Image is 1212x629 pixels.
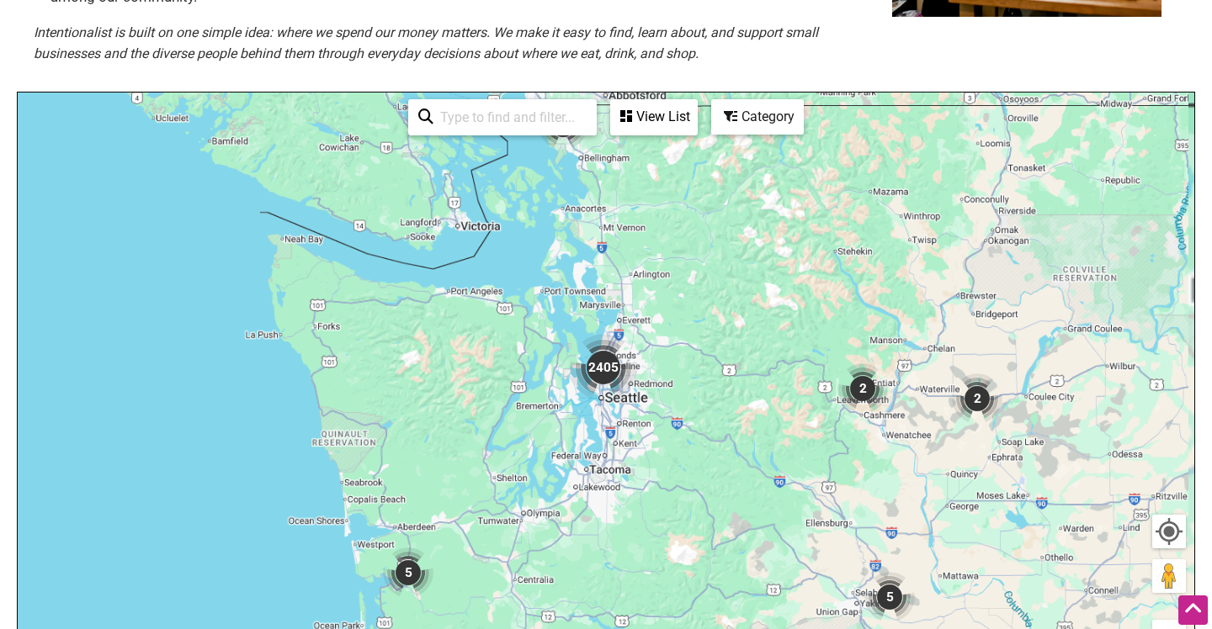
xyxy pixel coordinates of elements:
div: 2 [837,363,888,414]
div: Scroll Back to Top [1178,595,1208,625]
div: 5 [864,572,915,622]
div: Filter by category [711,99,804,135]
div: 5 [383,547,433,598]
button: Your Location [1152,515,1186,548]
div: Category [713,101,802,133]
button: Drag Pegman onto the map to open Street View [1152,559,1186,593]
div: Type to search and filter [408,99,597,135]
div: 2405 [570,334,637,401]
em: Intentionalist is built on one simple idea: where we spend our money matters. We make it easy to ... [34,24,818,62]
div: See a list of the visible businesses [610,99,698,135]
div: View List [612,101,696,133]
div: 2 [952,373,1002,424]
input: Type to find and filter... [433,101,587,134]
